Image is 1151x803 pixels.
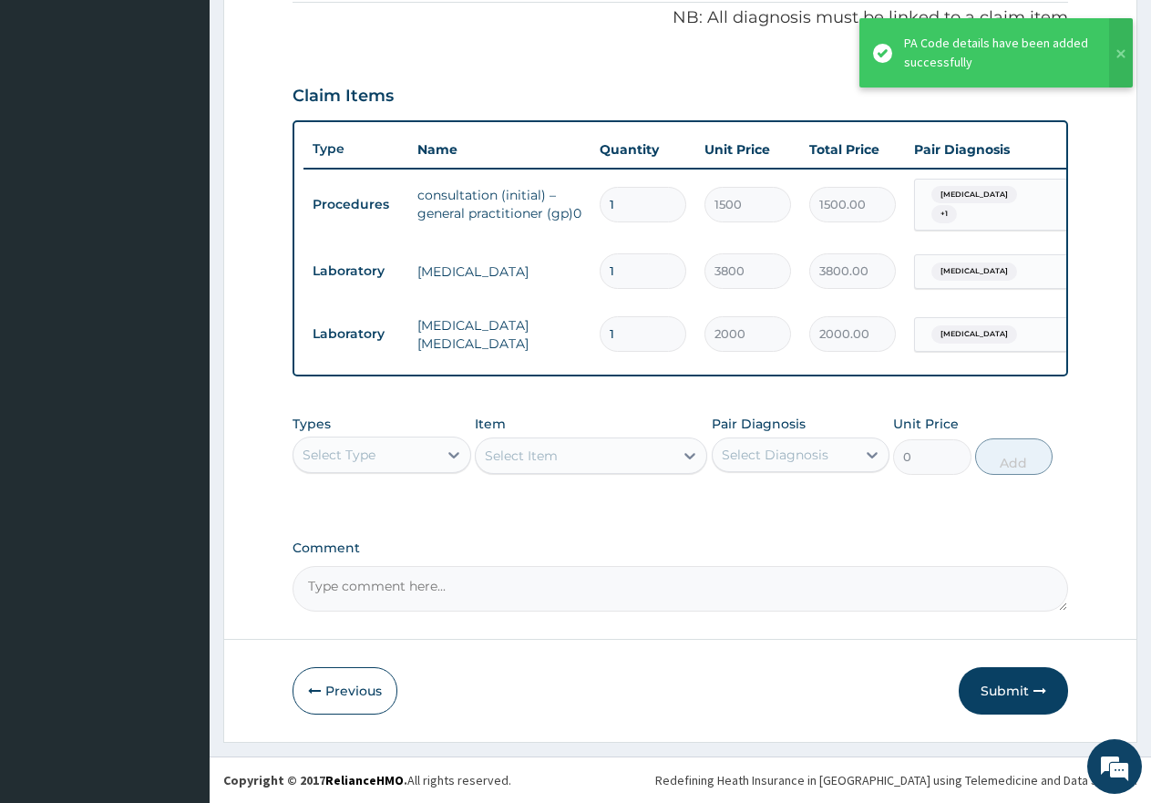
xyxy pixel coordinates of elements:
textarea: Type your message and hit 'Enter' [9,498,347,561]
label: Unit Price [893,415,959,433]
label: Pair Diagnosis [712,415,806,433]
button: Add [975,438,1053,475]
span: [MEDICAL_DATA] [931,186,1017,204]
button: Previous [293,667,397,715]
th: Pair Diagnosis [905,131,1105,168]
strong: Copyright © 2017 . [223,772,407,788]
h3: Claim Items [293,87,394,107]
th: Total Price [800,131,905,168]
td: Procedures [303,188,408,221]
img: d_794563401_company_1708531726252_794563401 [34,91,74,137]
td: Laboratory [303,317,408,351]
div: Select Diagnosis [722,446,828,464]
label: Comment [293,540,1068,556]
button: Submit [959,667,1068,715]
a: RelianceHMO [325,772,404,788]
span: We're online! [106,230,252,414]
div: Redefining Heath Insurance in [GEOGRAPHIC_DATA] using Telemedicine and Data Science! [655,771,1137,789]
td: [MEDICAL_DATA] [408,253,591,290]
th: Name [408,131,591,168]
span: [MEDICAL_DATA] [931,263,1017,281]
span: [MEDICAL_DATA] [931,325,1017,344]
div: PA Code details have been added successfully [904,34,1092,72]
th: Quantity [591,131,695,168]
td: Laboratory [303,254,408,288]
div: Minimize live chat window [299,9,343,53]
label: Item [475,415,506,433]
div: Chat with us now [95,102,306,126]
span: + 1 [931,205,957,223]
footer: All rights reserved. [210,757,1151,803]
td: [MEDICAL_DATA] [MEDICAL_DATA] [408,307,591,362]
th: Unit Price [695,131,800,168]
td: consultation (initial) – general practitioner (gp)0 [408,177,591,232]
th: Type [303,132,408,166]
p: NB: All diagnosis must be linked to a claim item [293,6,1068,30]
label: Types [293,417,331,432]
div: Select Type [303,446,375,464]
